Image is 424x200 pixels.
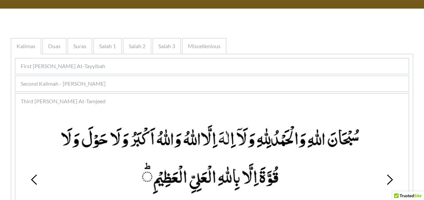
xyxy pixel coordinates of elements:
span: Suras [73,42,86,50]
span: Salah 3 [158,42,175,50]
span: Miscellenious [188,42,221,50]
span: Kalimas [17,42,35,50]
span: Duas [48,42,61,50]
span: First [PERSON_NAME] At-Tayyibah [21,62,105,70]
span: Third [PERSON_NAME] At-Tamjeed [21,97,106,105]
span: Salah 2 [129,42,146,50]
span: Salah 1 [99,42,116,50]
span: Second Kalimah - [PERSON_NAME] [21,80,106,88]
